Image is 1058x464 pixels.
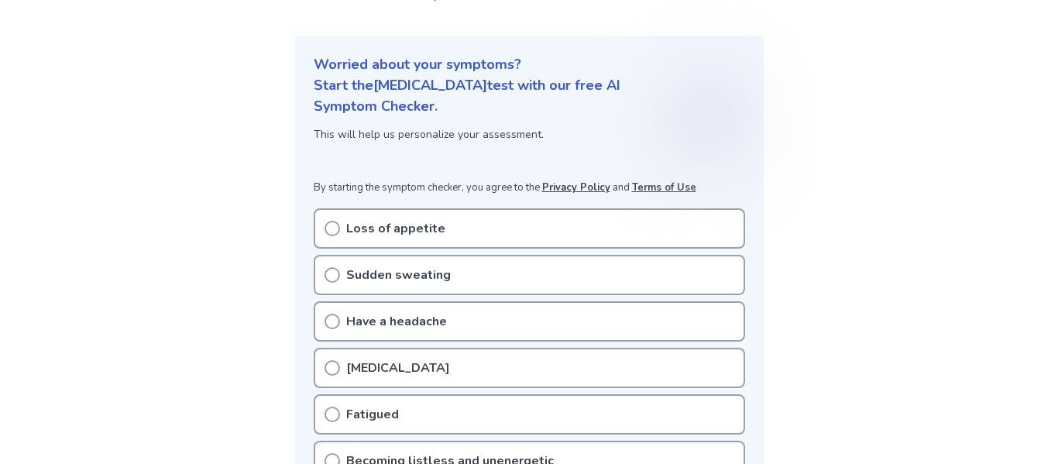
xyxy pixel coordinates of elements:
p: Worried about your symptoms? [314,54,745,75]
p: Start the [MEDICAL_DATA] test with our free AI Symptom Checker. [314,75,652,117]
p: Have a headache [346,312,447,331]
p: Fatigued [346,405,399,424]
p: Loss of appetite [346,219,445,238]
p: Sudden sweating [346,266,451,284]
a: Terms of Use [632,180,696,194]
p: By starting the symptom checker, you agree to the and [314,180,745,196]
img: Shiba [652,78,742,165]
p: [MEDICAL_DATA] [346,359,450,377]
a: Privacy Policy [542,180,610,194]
p: This will help us personalize your assessment. [314,126,652,143]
